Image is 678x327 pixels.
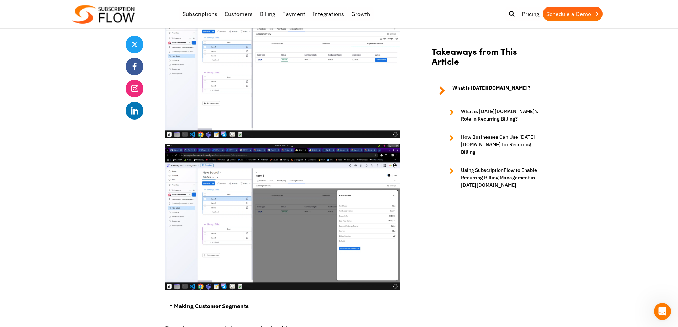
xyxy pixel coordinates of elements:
strong: Making Customer Segments [174,302,249,310]
a: Schedule a Demo [543,7,603,21]
a: Integrations [309,7,348,21]
a: Growth [348,7,374,21]
a: Billing [256,7,279,21]
a: What is [DATE][DOMAIN_NAME]’s Role in Recurring Billing? [442,108,546,123]
a: Payment [279,7,309,21]
img: Subscriptionflow [72,5,135,24]
a: Subscriptions [179,7,221,21]
img: card details in monday app [165,144,400,291]
a: Using SubscriptionFlow to Enable Recurring Billing Management in [DATE][DOMAIN_NAME] [442,167,546,189]
iframe: Intercom live chat [654,303,671,320]
a: How Businesses Can Use [DATE][DOMAIN_NAME] for Recurring Billing [442,133,546,156]
a: Pricing [518,7,543,21]
a: Customers [221,7,256,21]
h2: Takeaways from This Article [432,46,546,74]
a: What is [DATE][DOMAIN_NAME]? [432,84,546,97]
strong: What is [DATE][DOMAIN_NAME]? [452,84,530,97]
